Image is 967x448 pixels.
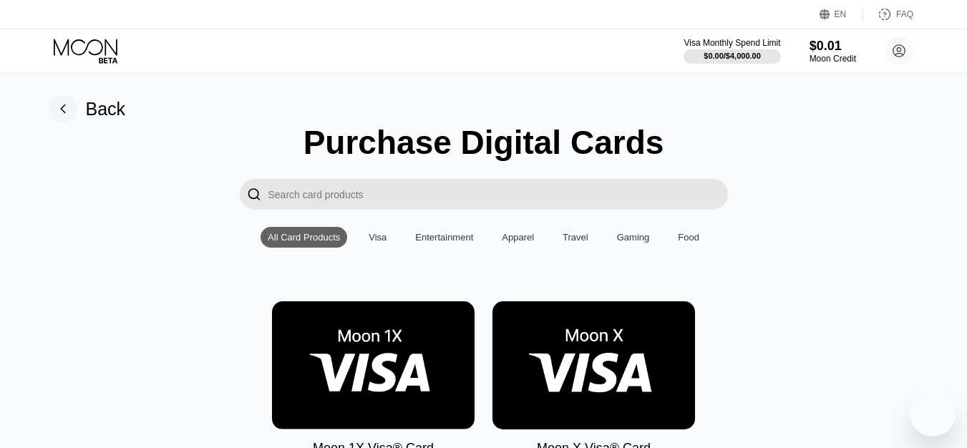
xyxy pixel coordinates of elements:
input: Search card products [268,179,728,210]
div: Apparel [495,227,541,248]
div: Visa Monthly Spend Limit$0.00/$4,000.00 [684,38,780,64]
div: All Card Products [261,227,347,248]
div: All Card Products [268,232,340,243]
div: Visa [369,232,387,243]
iframe: Button to launch messaging window [910,391,956,437]
div: $0.00 / $4,000.00 [704,52,761,60]
div: EN [835,9,847,19]
div: Gaming [610,227,657,248]
div:  [247,186,261,203]
div: Purchase Digital Cards [303,123,664,162]
div: $0.01 [810,39,856,54]
div: Travel [563,232,588,243]
div: Entertainment [408,227,480,248]
div: Gaming [617,232,650,243]
div: FAQ [863,7,913,21]
div: FAQ [896,9,913,19]
div: EN [820,7,863,21]
div:  [240,179,268,210]
div: Back [86,99,126,120]
div: Moon Credit [810,54,856,64]
div: Travel [555,227,596,248]
div: Food [671,227,706,248]
div: Apparel [502,232,534,243]
div: Entertainment [415,232,473,243]
div: Visa [361,227,394,248]
div: $0.01Moon Credit [810,39,856,64]
div: Food [678,232,699,243]
div: Visa Monthly Spend Limit [684,38,780,48]
div: Back [49,94,126,123]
